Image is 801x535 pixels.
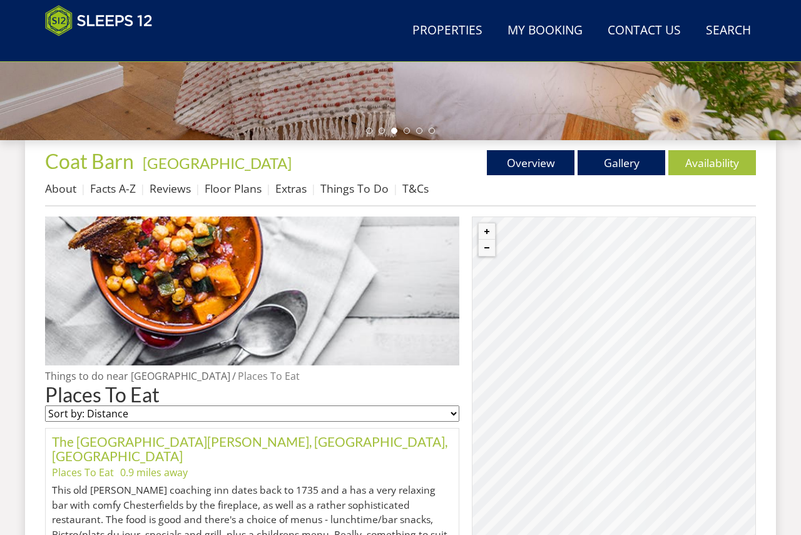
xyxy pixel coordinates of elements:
img: Sleeps 12 [45,5,153,36]
a: Overview [487,150,574,175]
a: [GEOGRAPHIC_DATA] [143,154,292,172]
a: Extras [275,181,307,196]
a: Things To Do [320,181,389,196]
a: Properties [407,17,487,45]
button: Zoom out [479,240,495,256]
a: About [45,181,76,196]
li: 0.9 miles away [120,465,188,480]
a: Search [701,17,756,45]
a: The [GEOGRAPHIC_DATA][PERSON_NAME], [GEOGRAPHIC_DATA], [GEOGRAPHIC_DATA] [52,434,447,464]
span: Coat Barn [45,149,134,173]
a: Reviews [150,181,191,196]
a: Floor Plans [205,181,262,196]
a: Gallery [578,150,665,175]
a: Facts A-Z [90,181,136,196]
a: Contact Us [603,17,686,45]
a: Things to do near [GEOGRAPHIC_DATA] [45,369,230,383]
iframe: Customer reviews powered by Trustpilot [39,44,170,54]
a: Availability [668,150,756,175]
a: T&Cs [402,181,429,196]
a: Coat Barn [45,149,138,173]
a: Places To Eat [52,466,114,479]
a: My Booking [503,17,588,45]
span: - [138,154,292,172]
h1: Places To Eat [45,384,459,405]
a: Places To Eat [238,369,300,383]
button: Zoom in [479,223,495,240]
